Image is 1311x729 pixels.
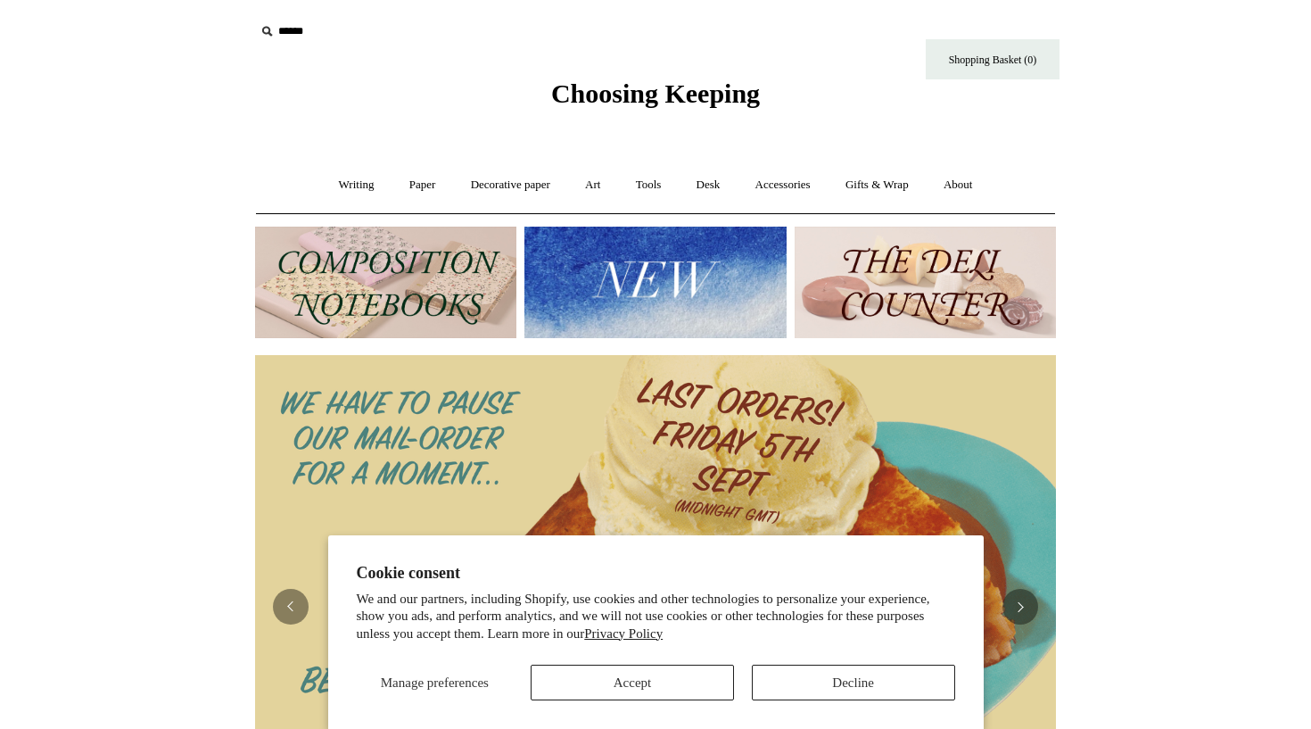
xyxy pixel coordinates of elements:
a: Decorative paper [455,162,566,209]
button: Accept [531,665,734,700]
a: Tools [620,162,678,209]
a: Desk [680,162,737,209]
a: Writing [323,162,391,209]
a: Gifts & Wrap [829,162,925,209]
a: Accessories [739,162,827,209]
button: Manage preferences [356,665,513,700]
img: The Deli Counter [795,227,1056,338]
img: New.jpg__PID:f73bdf93-380a-4a35-bcfe-7823039498e1 [524,227,786,338]
a: Art [569,162,616,209]
button: Decline [752,665,955,700]
span: Manage preferences [381,675,489,690]
a: Paper [393,162,452,209]
img: 202302 Composition ledgers.jpg__PID:69722ee6-fa44-49dd-a067-31375e5d54ec [255,227,516,338]
button: Next [1002,589,1038,625]
a: Choosing Keeping [551,93,760,105]
button: Previous [273,589,309,625]
a: Privacy Policy [584,626,663,641]
a: Shopping Basket (0) [926,39,1060,79]
a: About [928,162,989,209]
span: Choosing Keeping [551,79,760,108]
p: We and our partners, including Shopify, use cookies and other technologies to personalize your ex... [357,591,955,643]
h2: Cookie consent [357,564,955,583]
